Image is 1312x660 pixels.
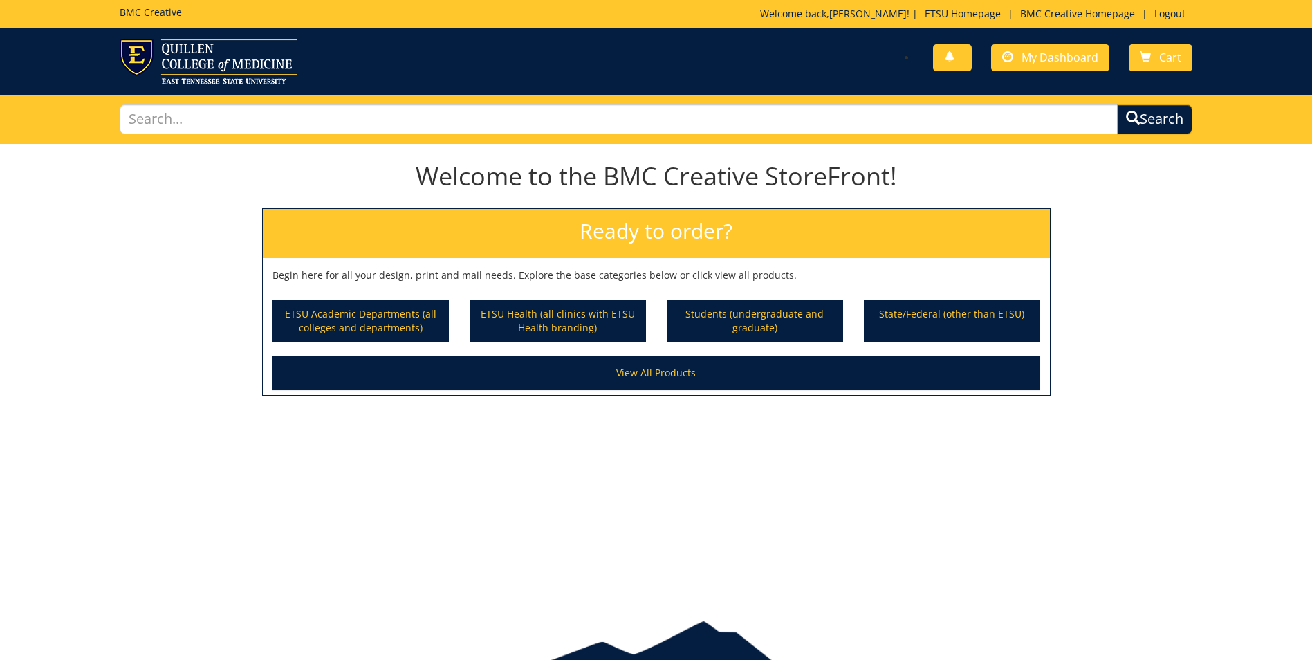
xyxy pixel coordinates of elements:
[760,7,1192,21] p: Welcome back, ! | | |
[918,7,1008,20] a: ETSU Homepage
[263,209,1050,258] h2: Ready to order?
[471,302,645,340] a: ETSU Health (all clinics with ETSU Health branding)
[120,39,297,84] img: ETSU logo
[274,302,447,340] a: ETSU Academic Departments (all colleges and departments)
[1117,104,1192,134] button: Search
[668,302,842,340] a: Students (undergraduate and graduate)
[262,163,1051,190] h1: Welcome to the BMC Creative StoreFront!
[1159,50,1181,65] span: Cart
[120,104,1118,134] input: Search...
[829,7,907,20] a: [PERSON_NAME]
[1013,7,1142,20] a: BMC Creative Homepage
[991,44,1109,71] a: My Dashboard
[120,7,182,17] h5: BMC Creative
[272,356,1040,390] a: View All Products
[1129,44,1192,71] a: Cart
[865,302,1039,340] a: State/Federal (other than ETSU)
[272,268,1040,282] p: Begin here for all your design, print and mail needs. Explore the base categories below or click ...
[1147,7,1192,20] a: Logout
[1022,50,1098,65] span: My Dashboard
